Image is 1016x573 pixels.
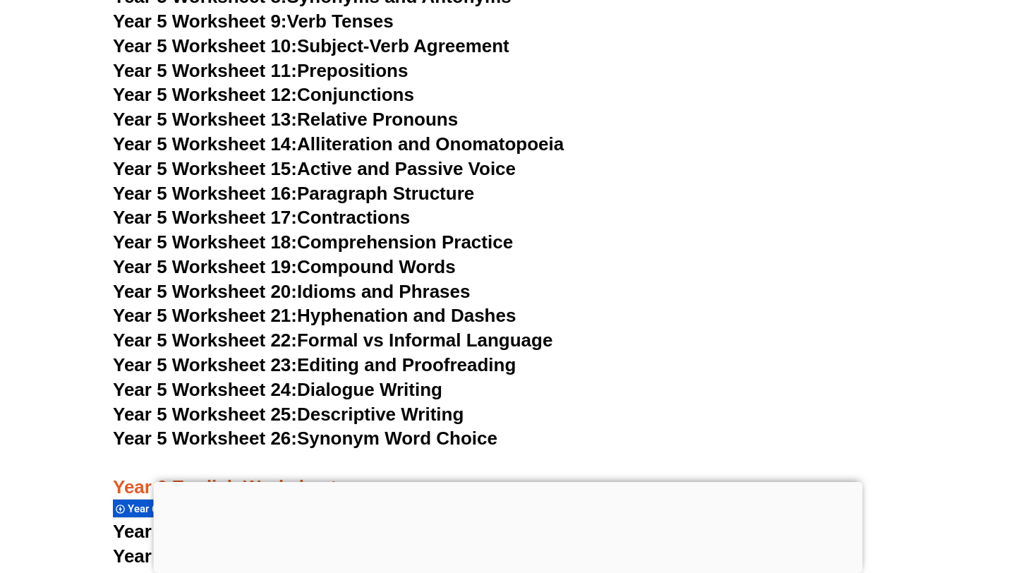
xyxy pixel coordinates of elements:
[113,256,456,277] a: Year 5 Worksheet 19:Compound Words
[113,404,297,425] span: Year 5 Worksheet 25:
[113,545,432,567] span: Year 6 Comprehension Worksheet 2:
[113,35,509,56] a: Year 5 Worksheet 10:Subject-Verb Agreement
[113,379,297,400] span: Year 5 Worksheet 24:
[113,452,903,500] h3: Year 6 English Worksheets
[113,256,297,277] span: Year 5 Worksheet 19:
[113,84,297,105] span: Year 5 Worksheet 12:
[113,133,564,155] a: Year 5 Worksheet 14:Alliteration and Onomatopoeia
[154,482,863,569] iframe: Advertisement
[113,158,516,179] a: Year 5 Worksheet 15:Active and Passive Voice
[113,60,408,81] a: Year 5 Worksheet 11:Prepositions
[113,305,297,326] span: Year 5 Worksheet 21:
[113,207,297,228] span: Year 5 Worksheet 17:
[113,428,297,449] span: Year 5 Worksheet 26:
[113,158,297,179] span: Year 5 Worksheet 15:
[113,354,516,375] a: Year 5 Worksheet 23:Editing and Proofreading
[113,183,474,204] a: Year 5 Worksheet 16:Paragraph Structure
[113,330,552,351] a: Year 5 Worksheet 22:Formal vs Informal Language
[113,521,740,542] a: Year 6 Comprehension Worksheet 1: A Magical Journey to the Pyramids
[113,499,223,518] div: Year 6 study guides
[113,183,297,204] span: Year 5 Worksheet 16:
[113,404,464,425] a: Year 5 Worksheet 25:Descriptive Writing
[113,231,297,253] span: Year 5 Worksheet 18:
[113,354,297,375] span: Year 5 Worksheet 23:
[113,281,297,302] span: Year 5 Worksheet 20:
[113,330,297,351] span: Year 5 Worksheet 22:
[113,84,414,105] a: Year 5 Worksheet 12:Conjunctions
[113,231,513,253] a: Year 5 Worksheet 18:Comprehension Practice
[128,502,225,515] span: Year 6 study guides
[113,379,442,400] a: Year 5 Worksheet 24:Dialogue Writing
[113,60,297,81] span: Year 5 Worksheet 11:
[113,545,751,567] a: Year 6 Comprehension Worksheet 2:[PERSON_NAME]'s Shark Adventure
[113,109,297,130] span: Year 5 Worksheet 13:
[113,281,470,302] a: Year 5 Worksheet 20:Idioms and Phrases
[113,428,497,449] a: Year 5 Worksheet 26:Synonym Word Choice
[774,414,1016,573] iframe: Chat Widget
[113,11,394,32] a: Year 5 Worksheet 9:Verb Tenses
[113,109,458,130] a: Year 5 Worksheet 13:Relative Pronouns
[113,207,410,228] a: Year 5 Worksheet 17:Contractions
[113,11,287,32] span: Year 5 Worksheet 9:
[113,35,297,56] span: Year 5 Worksheet 10:
[113,305,516,326] a: Year 5 Worksheet 21:Hyphenation and Dashes
[113,133,297,155] span: Year 5 Worksheet 14:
